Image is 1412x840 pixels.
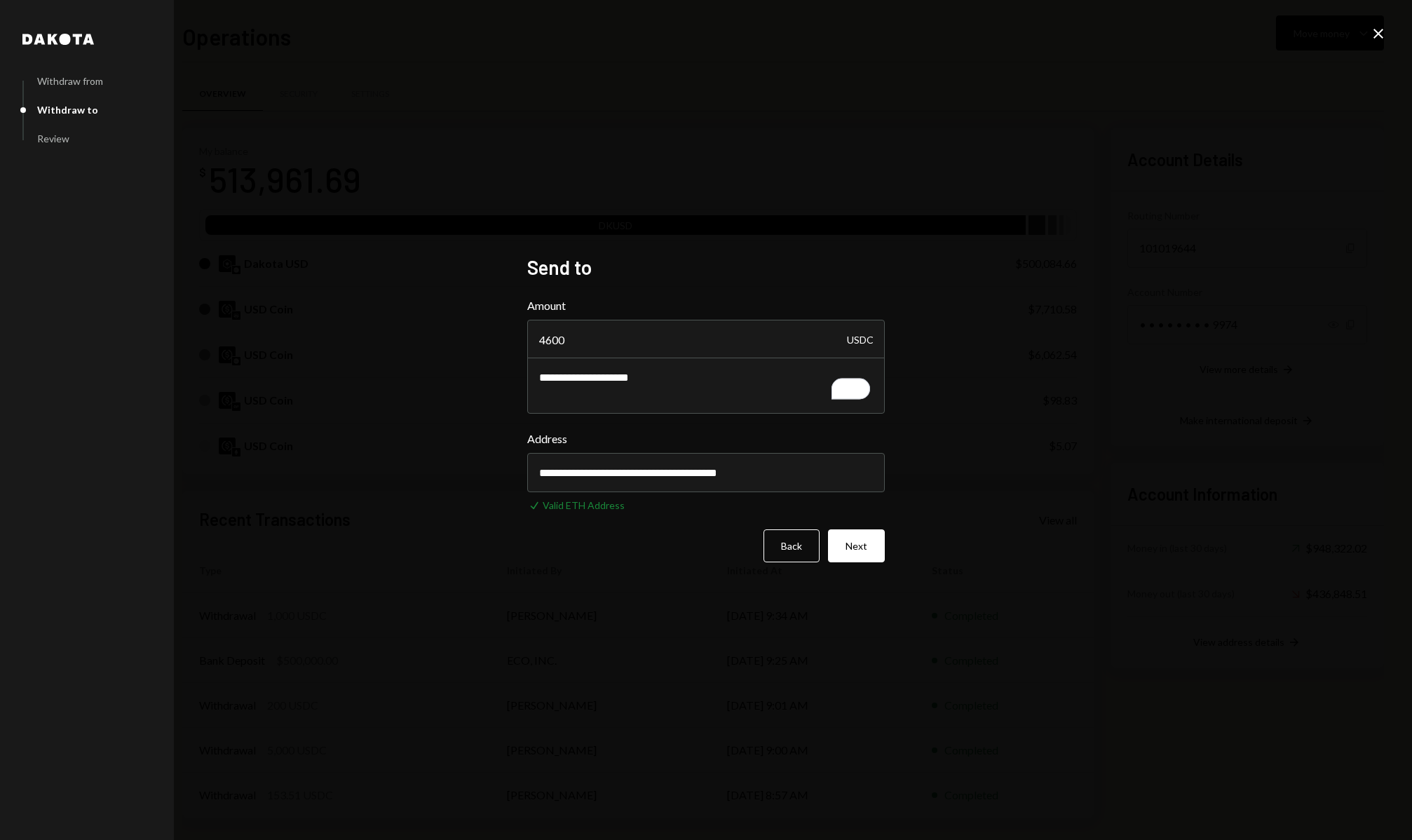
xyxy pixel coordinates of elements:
[847,320,874,359] div: USDC
[763,529,820,562] button: Back
[543,498,625,513] div: Valid ETH Address
[527,320,885,359] input: Enter amount
[828,529,885,562] button: Next
[527,254,885,281] h2: Send to
[37,133,69,144] div: Review
[527,358,885,414] textarea: To enrich screen reader interactions, please activate Accessibility in Grammarly extension settings
[37,75,103,87] div: Withdraw from
[527,431,885,447] label: Address
[37,104,98,116] div: Withdraw to
[527,297,885,314] label: Amount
